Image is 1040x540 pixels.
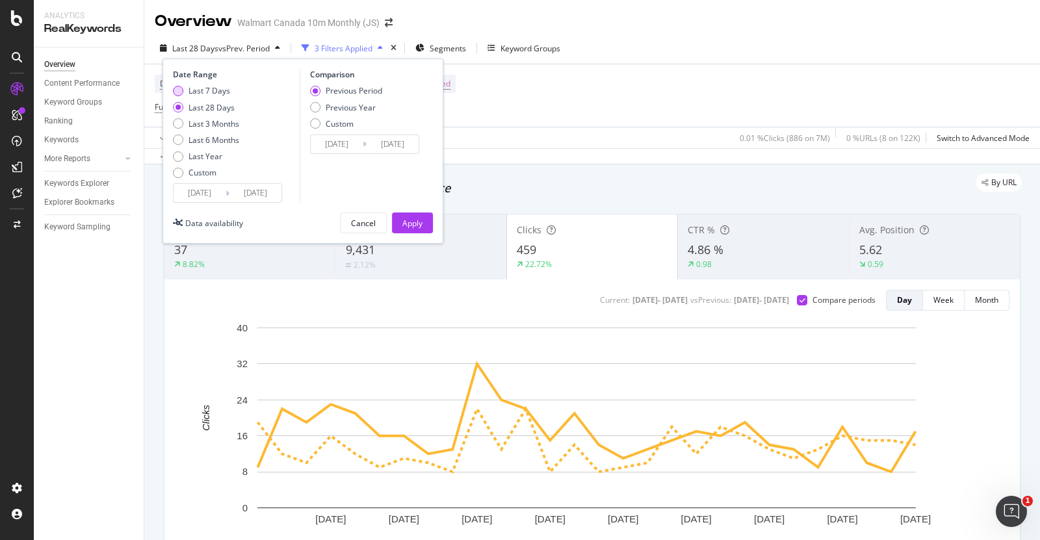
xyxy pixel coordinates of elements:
text: [DATE] [461,513,492,524]
text: 24 [237,394,248,405]
div: 0.01 % Clicks ( 886 on 7M ) [740,133,830,144]
input: Start Date [311,135,363,153]
div: Comparison [310,69,423,80]
div: Custom [173,167,239,178]
text: [DATE] [681,513,712,524]
a: Ranking [44,114,135,128]
span: 37 [174,242,187,257]
div: vs Previous : [690,294,731,305]
div: Walmart Canada 10m Monthly (JS) [237,16,380,29]
div: 3 Filters Applied [315,43,372,54]
div: Last 28 Days [188,102,235,113]
button: Last 28 DaysvsPrev. Period [155,38,285,58]
text: [DATE] [315,513,346,524]
input: Start Date [174,184,226,202]
div: Custom [326,118,354,129]
span: Device [160,78,185,89]
div: Compare periods [812,294,876,305]
button: Cancel [340,212,387,233]
img: Equal [346,263,351,267]
div: Last Year [173,151,239,162]
div: Current: [600,294,630,305]
div: Last 3 Months [173,118,239,129]
button: Week [923,290,965,311]
div: Previous Year [326,102,376,113]
div: Last 7 Days [188,85,230,96]
text: 8 [242,466,248,477]
button: Day [886,290,923,311]
span: By URL [991,179,1017,186]
div: Month [975,294,998,305]
text: [DATE] [900,513,931,524]
button: Segments [410,38,471,58]
span: 1 [1022,496,1033,506]
div: Previous Period [310,85,382,96]
span: 4.86 % [688,242,723,257]
div: Last 7 Days [173,85,239,96]
div: Previous Period [326,85,382,96]
button: Apply [155,127,192,148]
div: legacy label [976,174,1022,192]
text: 40 [237,322,248,333]
div: More Reports [44,152,90,166]
a: Explorer Bookmarks [44,196,135,209]
a: Content Performance [44,77,135,90]
div: Previous Year [310,102,382,113]
span: Full URL [155,101,183,112]
div: Cancel [351,218,376,229]
div: 0.98 [696,259,712,270]
div: Week [933,294,954,305]
div: Date Range [173,69,296,80]
a: Keywords [44,133,135,147]
div: 0 % URLs ( 8 on 122K ) [846,133,920,144]
div: Overview [44,58,75,71]
span: 9,431 [346,242,375,257]
button: Keyword Groups [482,38,565,58]
div: Keywords Explorer [44,177,109,190]
div: Apply [402,218,422,229]
div: times [388,42,399,55]
span: 459 [517,242,536,257]
span: vs Prev. Period [218,43,270,54]
div: Keyword Groups [500,43,560,54]
div: Keywords [44,133,79,147]
div: Day [897,294,912,305]
a: Keywords Explorer [44,177,135,190]
text: [DATE] [827,513,857,524]
div: Explorer Bookmarks [44,196,114,209]
div: Last 3 Months [188,118,239,129]
div: 22.72% [525,259,552,270]
a: Overview [44,58,135,71]
text: [DATE] [754,513,785,524]
text: 16 [237,430,248,441]
div: Custom [188,167,216,178]
div: 8.82% [183,259,205,270]
text: [DATE] [535,513,565,524]
input: End Date [229,184,281,202]
span: Avg. Position [859,224,915,236]
span: CTR % [688,224,715,236]
div: [DATE] - [DATE] [734,294,789,305]
input: End Date [367,135,419,153]
div: 2.12% [354,259,376,270]
div: Last Year [188,151,222,162]
text: [DATE] [608,513,638,524]
div: Analytics [44,10,133,21]
div: Last 28 Days [173,102,239,113]
div: Overview [155,10,232,32]
div: Switch to Advanced Mode [937,133,1030,144]
span: Last 28 Days [172,43,218,54]
a: Keyword Groups [44,96,135,109]
button: 3 Filters Applied [296,38,388,58]
div: Ranking [44,114,73,128]
div: Last 6 Months [173,135,239,146]
a: More Reports [44,152,122,166]
div: Last 6 Months [188,135,239,146]
span: Segments [430,43,466,54]
text: Clicks [200,404,211,430]
div: Keyword Groups [44,96,102,109]
button: Apply [392,212,433,233]
div: RealKeywords [44,21,133,36]
span: 5.62 [859,242,882,257]
span: Clicks [517,224,541,236]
